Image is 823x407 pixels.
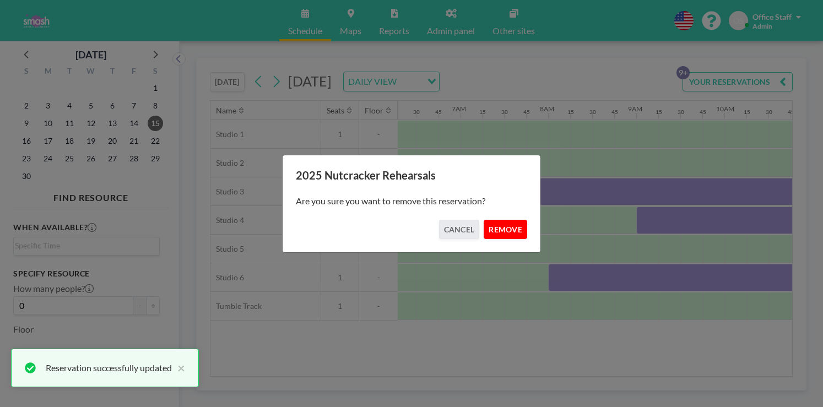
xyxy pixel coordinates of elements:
button: CANCEL [439,220,480,239]
h3: 2025 Nutcracker Rehearsals [296,169,527,182]
div: Reservation successfully updated [46,361,172,375]
p: Are you sure you want to remove this reservation? [296,196,527,207]
button: close [172,361,185,375]
button: REMOVE [484,220,527,239]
